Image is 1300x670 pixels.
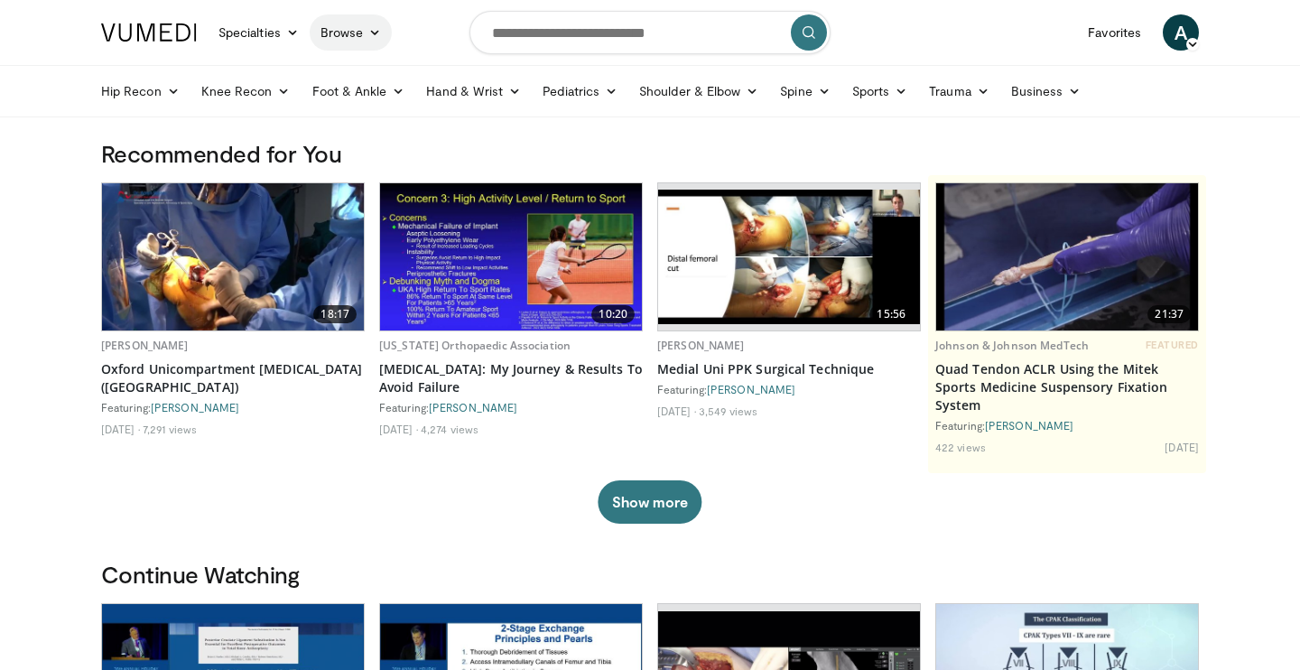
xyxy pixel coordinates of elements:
a: Sports [841,73,919,109]
div: Featuring: [657,382,921,396]
a: Hand & Wrist [415,73,532,109]
h3: Recommended for You [101,139,1199,168]
li: 422 views [935,440,986,454]
a: 21:37 [936,183,1198,330]
a: [MEDICAL_DATA]: My Journey & Results To Avoid Failure [379,360,643,396]
li: 4,274 views [421,422,478,436]
img: 80405c95-6aea-4cda-9869-70f6c93ce453.620x360_q85_upscale.jpg [658,190,920,323]
a: [PERSON_NAME] [151,401,239,414]
li: 7,291 views [143,422,197,436]
a: Oxford Unicompartment [MEDICAL_DATA] ([GEOGRAPHIC_DATA]) [101,360,365,396]
a: Shoulder & Elbow [628,73,769,109]
button: Show more [598,480,701,524]
a: [PERSON_NAME] [707,383,795,395]
a: 18:17 [102,183,364,330]
a: 15:56 [658,183,920,330]
li: 3,549 views [699,404,757,418]
li: [DATE] [657,404,696,418]
a: 10:20 [380,183,642,330]
img: b78fd9da-dc16-4fd1-a89d-538d899827f1.620x360_q85_upscale.jpg [936,183,1198,330]
span: FEATURED [1146,339,1199,351]
a: [US_STATE] Orthopaedic Association [379,338,571,353]
a: Medial Uni PPK Surgical Technique [657,360,921,378]
div: Featuring: [379,400,643,414]
input: Search topics, interventions [469,11,831,54]
li: [DATE] [1165,440,1199,454]
span: 21:37 [1147,305,1191,323]
a: A [1163,14,1199,51]
a: Foot & Ankle [302,73,416,109]
a: Knee Recon [190,73,302,109]
a: Specialties [208,14,310,51]
a: Johnson & Johnson MedTech [935,338,1089,353]
a: Browse [310,14,393,51]
a: [PERSON_NAME] [985,419,1073,432]
a: Trauma [918,73,1000,109]
span: 15:56 [869,305,913,323]
img: e6f05148-0552-4775-ab59-e5595e859885.620x360_q85_upscale.jpg [102,183,364,330]
a: Hip Recon [90,73,190,109]
a: Pediatrics [532,73,628,109]
h3: Continue Watching [101,560,1199,589]
img: 96cc2583-08ec-4ecc-bcc5-b0da979cce6a.620x360_q85_upscale.jpg [380,183,642,330]
li: [DATE] [379,422,418,436]
li: [DATE] [101,422,140,436]
div: Featuring: [101,400,365,414]
a: [PERSON_NAME] [429,401,517,414]
a: Spine [769,73,840,109]
div: Featuring: [935,418,1199,433]
img: VuMedi Logo [101,23,197,42]
span: 18:17 [313,305,357,323]
a: Favorites [1077,14,1152,51]
a: [PERSON_NAME] [101,338,189,353]
a: Quad Tendon ACLR Using the Mitek Sports Medicine Suspensory Fixation System [935,360,1199,414]
a: [PERSON_NAME] [657,338,745,353]
a: Business [1000,73,1092,109]
span: 10:20 [591,305,635,323]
